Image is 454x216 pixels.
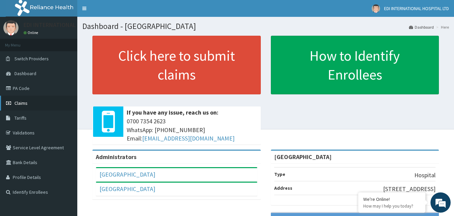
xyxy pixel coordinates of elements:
[384,5,449,11] span: EDI INTERNATIONAL HOSPITAL LTD
[82,22,449,31] h1: Dashboard - [GEOGRAPHIC_DATA]
[35,38,113,47] div: Chat with us now
[14,56,49,62] span: Switch Providers
[363,196,420,202] div: We're Online!
[24,22,115,28] p: EDI INTERNATIONAL HOSPITAL LTD
[92,36,261,94] a: Click here to submit claims
[435,24,449,30] li: Here
[127,109,218,116] b: If you have any issue, reach us on:
[24,30,40,35] a: Online
[39,65,93,133] span: We're online!
[274,171,285,177] b: Type
[363,203,420,209] p: How may I help you today?
[383,185,436,193] p: [STREET_ADDRESS]
[99,171,155,178] a: [GEOGRAPHIC_DATA]
[12,34,27,51] img: d_794563401_company_1708531726252_794563401
[14,115,27,121] span: Tariffs
[127,117,257,143] span: 0700 7354 2623 WhatsApp: [PHONE_NUMBER] Email:
[409,24,434,30] a: Dashboard
[372,4,380,13] img: User Image
[414,171,436,180] p: Hospital
[274,185,292,191] b: Address
[14,100,28,106] span: Claims
[3,144,128,168] textarea: Type your message and hit 'Enter'
[99,185,155,193] a: [GEOGRAPHIC_DATA]
[271,36,439,94] a: How to Identify Enrollees
[96,153,136,161] b: Administrators
[142,134,235,142] a: [EMAIL_ADDRESS][DOMAIN_NAME]
[110,3,126,20] div: Minimize live chat window
[3,20,18,35] img: User Image
[14,70,36,76] span: Dashboard
[274,153,332,161] strong: [GEOGRAPHIC_DATA]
